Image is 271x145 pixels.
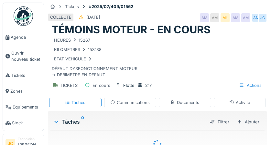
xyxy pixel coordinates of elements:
div: AM [200,13,209,22]
div: HEURES 15267 [54,37,90,43]
a: Ouvrir nouveau ticket [3,45,44,67]
span: Équipements [13,104,41,110]
a: Équipements [3,99,44,115]
div: Activité [229,99,250,106]
div: Documents [170,99,199,106]
div: COLLECTE [50,14,71,20]
h1: TÉMOINS MOTEUR - EN COURS [52,24,211,36]
div: Tickets [65,4,79,10]
span: Zones [10,88,41,94]
div: DÉFAUT DYSFONCTIONNEMENT MOTEUR -> DEBIMETRE EN DEFAUT [52,36,263,78]
div: Flotte [123,82,134,88]
div: Actions [236,81,265,90]
span: Agenda [11,34,41,40]
div: TICKETS [60,82,78,88]
strong: #2025/07/409/01562 [86,4,136,10]
a: Agenda [3,29,44,45]
div: AM [252,13,261,22]
span: Ouvrir nouveau ticket [11,50,41,62]
span: Stock [12,120,41,126]
div: AM [241,13,250,22]
div: Ajouter [234,118,262,126]
div: JC [258,13,267,22]
div: Communications [110,99,150,106]
a: Stock [3,115,44,131]
div: Tâches [65,99,85,106]
div: Technicien [18,137,41,141]
img: Badge_color-CXgf-gQk.svg [14,6,33,26]
a: Zones [3,83,44,99]
a: Tickets [3,67,44,83]
span: Tickets [11,72,41,78]
sup: 0 [81,118,84,126]
div: En cours [92,82,110,88]
div: ML [221,13,230,22]
div: [DATE] [86,14,100,20]
div: ETAT VEHICULE [54,56,92,62]
div: AM [231,13,240,22]
div: AM [210,13,219,22]
div: Filtrer [207,118,232,126]
div: KILOMETRES 153138 [54,47,102,53]
div: 217 [145,82,152,88]
div: Tâches [53,118,205,126]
